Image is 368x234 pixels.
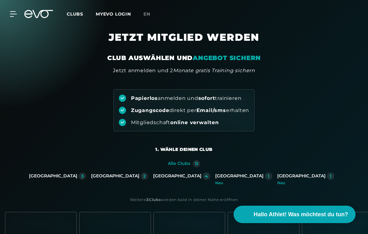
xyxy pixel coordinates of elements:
strong: Clubs [149,197,161,202]
div: Neu [215,181,272,185]
div: 4 [205,174,208,178]
a: Clubs [67,11,96,17]
h1: JETZT MITGLIED WERDEN [41,31,327,54]
strong: sofort [198,95,215,101]
div: Alle Clubs [168,161,190,166]
strong: Zugangscode [131,107,169,113]
strong: Email/sms [196,107,226,113]
div: [GEOGRAPHIC_DATA] [153,173,201,179]
div: CLUB AUSWÄHLEN UND [107,54,261,62]
div: [GEOGRAPHIC_DATA] [277,173,326,179]
div: Mitgliedschaft [131,119,219,126]
div: Jetzt anmelden und 2 [113,67,255,74]
div: [GEOGRAPHIC_DATA] [91,173,139,179]
strong: online verwalten [170,119,219,125]
div: 1 [330,174,331,178]
div: direkt per erhalten [131,107,249,114]
em: ANGEBOT SICHERN [193,54,261,62]
em: Monate gratis Training sichern [173,68,255,73]
button: Hallo Athlet! Was möchtest du tun? [234,206,356,223]
div: 11 [195,161,198,166]
span: Hallo Athlet! Was möchtest du tun? [254,210,348,219]
div: 3 [81,174,84,178]
div: [GEOGRAPHIC_DATA] [215,173,264,179]
span: en [143,11,150,17]
div: 1 [268,174,269,178]
div: Neu [277,181,334,185]
strong: Papierlos [131,95,158,101]
div: 2 [143,174,146,178]
div: [GEOGRAPHIC_DATA] [29,173,77,179]
a: MYEVO LOGIN [96,11,131,17]
div: anmelden und trainieren [131,95,242,102]
a: en [143,11,158,18]
strong: 3 [146,197,149,202]
div: 1. Wähle deinen Club [155,146,212,152]
span: Clubs [67,11,83,17]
